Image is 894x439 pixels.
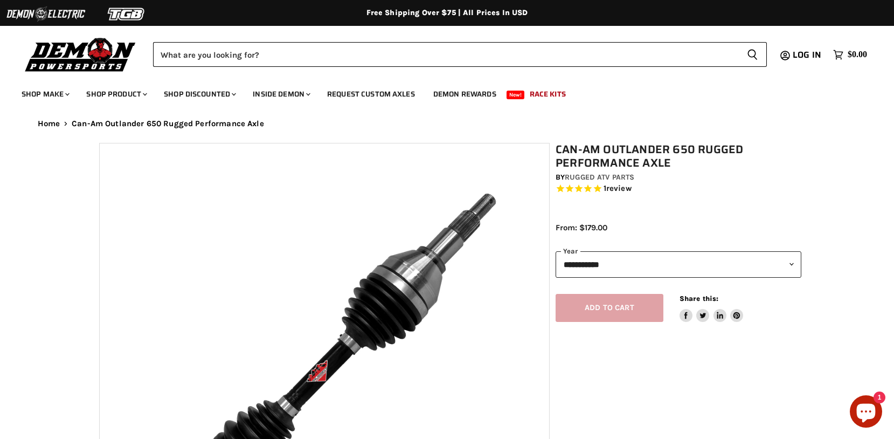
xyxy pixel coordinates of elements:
div: by [556,172,801,183]
img: TGB Logo 2 [86,4,167,24]
img: Demon Electric Logo 2 [5,4,86,24]
h1: Can-Am Outlander 650 Rugged Performance Axle [556,143,801,170]
span: 1 reviews [604,184,632,194]
a: Demon Rewards [425,83,504,105]
form: Product [153,42,767,67]
aside: Share this: [680,294,744,323]
img: Demon Powersports [22,35,140,73]
a: Inside Demon [245,83,317,105]
a: Home [38,119,60,128]
span: New! [507,91,525,99]
span: Rated 5.0 out of 5 stars 1 reviews [556,183,801,195]
span: Log in [793,48,821,61]
ul: Main menu [13,79,864,105]
nav: Breadcrumbs [16,119,878,128]
inbox-online-store-chat: Shopify online store chat [847,395,885,430]
span: From: $179.00 [556,223,607,232]
span: review [606,184,632,194]
a: Shop Make [13,83,76,105]
input: Search [153,42,738,67]
a: Request Custom Axles [319,83,423,105]
a: Race Kits [522,83,574,105]
span: $0.00 [848,50,867,60]
div: Free Shipping Over $75 | All Prices In USD [16,8,878,18]
button: Search [738,42,767,67]
select: year [556,251,801,278]
a: $0.00 [828,47,872,63]
span: Share this: [680,294,718,303]
a: Shop Discounted [156,83,242,105]
a: Shop Product [78,83,154,105]
a: Log in [788,50,828,60]
span: Can-Am Outlander 650 Rugged Performance Axle [72,119,264,128]
a: Rugged ATV Parts [565,173,634,182]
